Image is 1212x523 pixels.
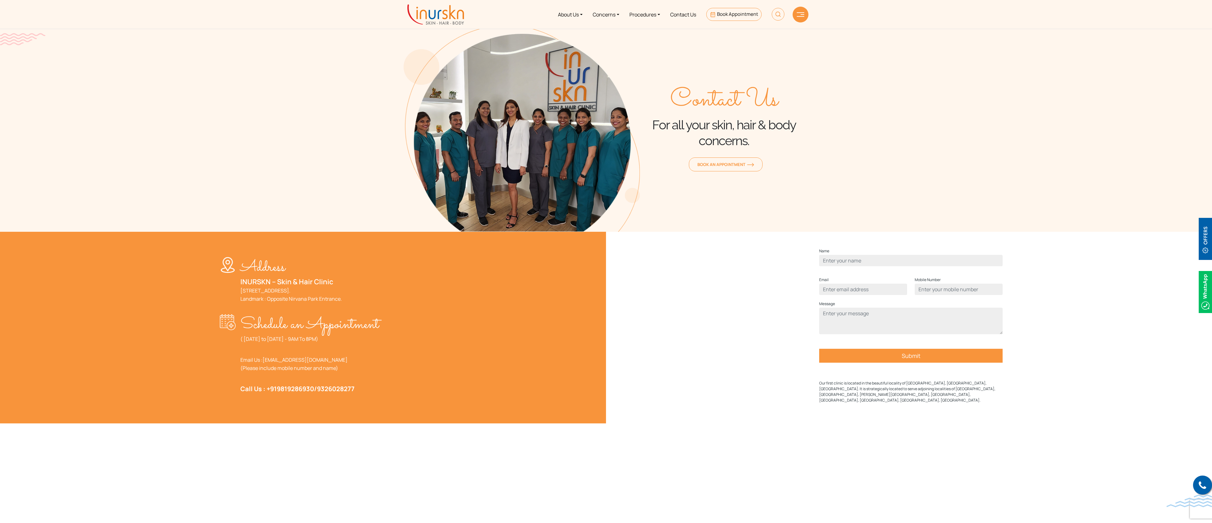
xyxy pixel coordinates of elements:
[240,385,355,393] strong: Call Us : +91 /
[624,3,665,26] a: Procedures
[277,385,314,393] a: 9819286930
[819,380,1003,403] p: Our first clinic is located in the beautiful locality of [GEOGRAPHIC_DATA], [GEOGRAPHIC_DATA], [G...
[588,3,624,26] a: Concerns
[1199,271,1212,313] img: Whatsappicon
[220,314,240,330] img: appointment-w
[240,314,379,335] p: Schedule an Appointment
[772,8,784,21] img: HeaderSearch
[1199,218,1212,260] img: offerBt
[640,86,808,149] div: For all your skin, hair & body concerns.
[819,300,835,308] label: Message
[1166,495,1212,507] img: bluewave
[553,3,588,26] a: About Us
[717,11,758,17] span: Book Appointment
[819,349,1003,363] input: Submit
[240,335,379,343] p: ( [DATE] to [DATE] - 9AM To 8PM)
[317,385,355,393] a: 9326028277
[220,257,240,273] img: location-w
[404,25,640,232] img: about-the-team-img
[1199,288,1212,295] a: Whatsappicon
[819,284,907,295] input: Enter email address
[915,284,1003,295] input: Enter your mobile number
[797,12,804,17] img: hamLine.svg
[670,86,778,114] span: Contact Us
[689,157,763,171] a: Book an Appointmentorange-arrow
[819,276,829,284] label: Email
[697,162,754,167] span: Book an Appointment
[263,356,348,363] a: [EMAIL_ADDRESS][DOMAIN_NAME]
[240,356,379,372] p: Email Us : (Please include mobile number and name)
[240,277,333,286] a: INURSKN – Skin & Hair Clinic
[915,276,941,284] label: Mobile Number
[706,8,762,21] a: Book Appointment
[665,3,701,26] a: Contact Us
[240,287,342,302] a: [STREET_ADDRESS].Landmark : Opposite Nirvana Park Entrance.
[407,4,464,25] img: inurskn-logo
[819,255,1003,266] input: Enter your name
[819,247,829,255] label: Name
[819,247,1003,375] form: Contact form
[747,163,754,167] img: orange-arrow
[240,257,342,278] p: Address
